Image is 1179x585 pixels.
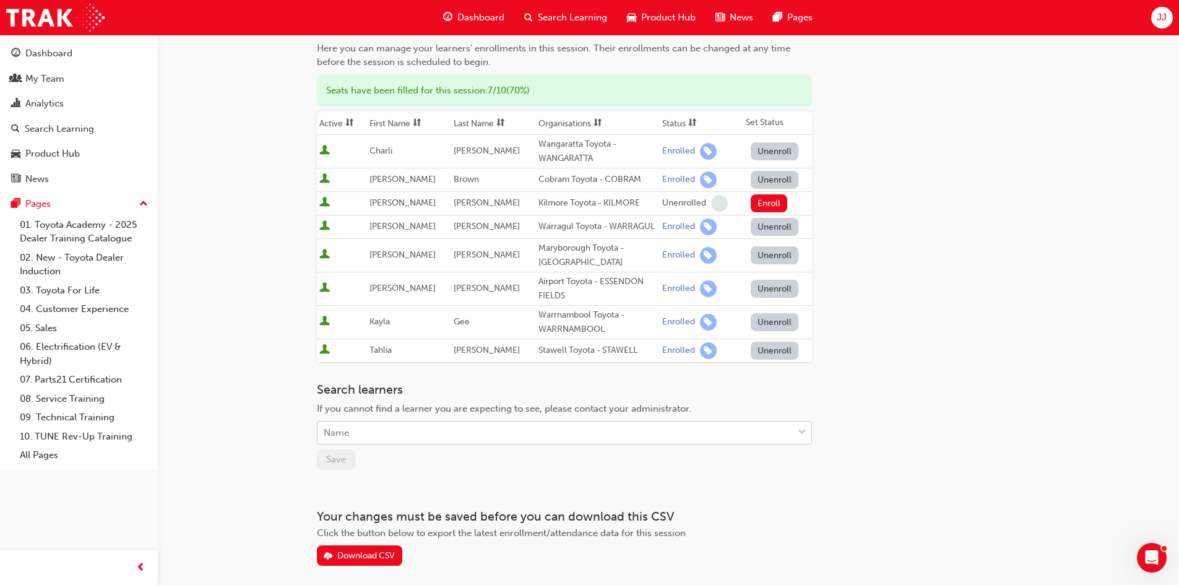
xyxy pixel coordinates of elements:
th: Set Status [743,111,812,135]
span: chart-icon [11,98,20,110]
div: Analytics [25,97,64,111]
span: learningRecordVerb_ENROLL-icon [700,171,717,188]
div: Enrolled [662,145,695,157]
span: pages-icon [773,10,782,25]
button: Unenroll [751,280,799,298]
span: [PERSON_NAME] [454,221,520,232]
button: Pages [5,193,153,215]
div: Warragul Toyota - WARRAGUL [538,220,657,234]
span: [PERSON_NAME] [369,197,436,208]
img: Trak [6,4,105,32]
button: Unenroll [751,142,799,160]
a: Product Hub [5,142,153,165]
a: 07. Parts21 Certification [15,370,153,389]
span: [PERSON_NAME] [454,345,520,355]
div: Name [324,426,349,440]
span: [PERSON_NAME] [454,145,520,156]
span: car-icon [11,149,20,160]
div: Enrolled [662,221,695,233]
span: Tahlia [369,345,392,355]
button: JJ [1151,7,1173,28]
button: Download CSV [317,545,402,566]
div: Unenrolled [662,197,706,209]
span: up-icon [139,196,148,212]
th: Toggle SortBy [660,111,743,135]
a: 06. Electrification (EV & Hybrid) [15,337,153,370]
span: search-icon [11,124,20,135]
a: 04. Customer Experience [15,300,153,319]
div: Wangaratta Toyota - WANGARATTA [538,137,657,165]
span: Click the button below to export the latest enrollment/attendance data for this session [317,527,686,539]
a: 05. Sales [15,319,153,338]
div: Maryborough Toyota - [GEOGRAPHIC_DATA] [538,241,657,269]
a: 03. Toyota For Life [15,281,153,300]
div: Warrnambool Toyota - WARRNAMBOOL [538,308,657,336]
span: User is active [319,220,330,233]
span: [PERSON_NAME] [369,221,436,232]
a: pages-iconPages [763,5,823,30]
div: Download CSV [337,550,395,561]
button: Unenroll [751,246,799,264]
span: User is active [319,145,330,157]
a: Analytics [5,92,153,115]
span: car-icon [627,10,636,25]
div: Search Learning [25,122,94,136]
div: Enrolled [662,174,695,186]
h3: Search learners [317,383,812,397]
span: News [730,11,753,25]
span: learningRecordVerb_NONE-icon [711,195,728,212]
span: Kayla [369,316,390,327]
span: learningRecordVerb_ENROLL-icon [700,314,717,331]
button: Unenroll [751,171,799,189]
div: Here you can manage your learners' enrollments in this session. Their enrollments can be changed ... [317,41,812,69]
div: Enrolled [662,249,695,261]
div: Cobram Toyota - COBRAM [538,173,657,187]
div: Dashboard [25,46,72,61]
button: DashboardMy TeamAnalyticsSearch LearningProduct HubNews [5,40,153,193]
span: sorting-icon [688,118,697,129]
a: 01. Toyota Academy - 2025 Dealer Training Catalogue [15,215,153,248]
span: sorting-icon [594,118,602,129]
span: pages-icon [11,199,20,210]
span: guage-icon [443,10,452,25]
span: [PERSON_NAME] [454,249,520,260]
span: news-icon [11,174,20,185]
span: Gee [454,316,470,327]
span: sorting-icon [345,118,354,129]
th: Toggle SortBy [536,111,660,135]
a: News [5,168,153,191]
span: sorting-icon [413,118,421,129]
div: Enrolled [662,345,695,357]
span: [PERSON_NAME] [454,197,520,208]
a: 02. New - Toyota Dealer Induction [15,248,153,281]
span: JJ [1157,11,1167,25]
div: Enrolled [662,316,695,328]
a: 09. Technical Training [15,408,153,427]
div: News [25,172,49,186]
a: guage-iconDashboard [433,5,514,30]
span: Search Learning [538,11,607,25]
span: Product Hub [641,11,696,25]
span: User is active [319,249,330,261]
a: Search Learning [5,118,153,141]
a: car-iconProduct Hub [617,5,706,30]
div: Airport Toyota - ESSENDON FIELDS [538,275,657,303]
span: Save [326,454,346,465]
a: All Pages [15,446,153,465]
span: learningRecordVerb_ENROLL-icon [700,280,717,297]
span: sorting-icon [496,118,505,129]
span: learningRecordVerb_ENROLL-icon [700,342,717,359]
div: Product Hub [25,147,80,161]
span: User is active [319,173,330,186]
span: news-icon [715,10,725,25]
span: learningRecordVerb_ENROLL-icon [700,247,717,264]
th: Toggle SortBy [367,111,451,135]
span: learningRecordVerb_ENROLL-icon [700,219,717,235]
div: Seats have been filled for this session : 7 / 10 ( 70% ) [317,74,812,107]
span: [PERSON_NAME] [369,249,436,260]
span: User is active [319,344,330,357]
button: Unenroll [751,218,799,236]
span: If you cannot find a learner you are expecting to see, please contact your administrator. [317,403,691,414]
a: My Team [5,67,153,90]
